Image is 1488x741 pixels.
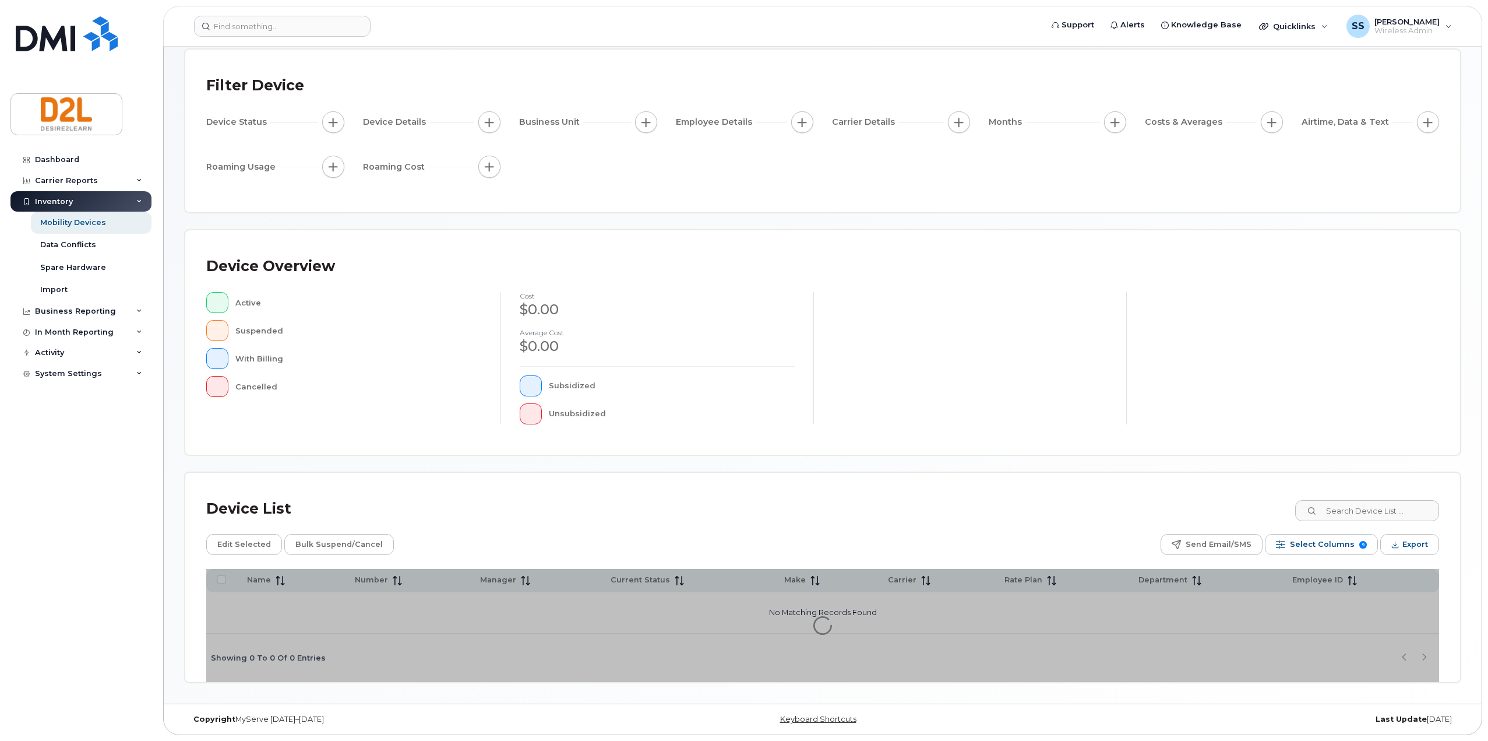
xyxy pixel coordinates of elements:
span: Roaming Usage [206,161,279,173]
div: MyServe [DATE]–[DATE] [185,715,610,724]
div: Shelemiah Sotelo [1338,15,1460,38]
a: Knowledge Base [1153,13,1250,37]
span: Months [989,116,1025,128]
div: Suspended [235,320,482,341]
div: $0.00 [520,300,795,319]
button: Export [1380,534,1439,555]
button: Send Email/SMS [1161,534,1263,555]
strong: Last Update [1376,715,1427,724]
div: Device Overview [206,251,335,282]
input: Search Device List ... [1295,500,1439,521]
a: Alerts [1102,13,1153,37]
span: Edit Selected [217,536,271,553]
a: Keyboard Shortcuts [780,715,856,724]
input: Find something... [194,16,371,37]
span: Carrier Details [832,116,898,128]
span: Employee Details [676,116,756,128]
span: Device Details [363,116,429,128]
span: Bulk Suspend/Cancel [295,536,383,553]
div: $0.00 [520,336,795,356]
button: Edit Selected [206,534,282,555]
button: Bulk Suspend/Cancel [284,534,394,555]
span: Send Email/SMS [1186,536,1251,553]
span: Select Columns [1290,536,1355,553]
span: [PERSON_NAME] [1374,17,1440,26]
span: Wireless Admin [1374,26,1440,36]
span: Quicklinks [1273,22,1316,31]
span: Costs & Averages [1145,116,1226,128]
h4: Average cost [520,329,795,336]
span: SS [1352,19,1364,33]
span: Export [1402,536,1428,553]
span: Business Unit [519,116,583,128]
div: With Billing [235,348,482,369]
span: Support [1062,19,1094,31]
a: Support [1043,13,1102,37]
button: Select Columns 9 [1265,534,1378,555]
div: Quicklinks [1251,15,1336,38]
div: Active [235,292,482,313]
span: Device Status [206,116,270,128]
span: Alerts [1120,19,1145,31]
span: Knowledge Base [1171,19,1242,31]
span: 9 [1359,541,1367,549]
div: [DATE] [1035,715,1461,724]
div: Subsidized [549,375,795,396]
span: Roaming Cost [363,161,428,173]
div: Device List [206,494,291,524]
div: Cancelled [235,376,482,397]
div: Unsubsidized [549,403,795,424]
h4: cost [520,292,795,300]
strong: Copyright [193,715,235,724]
div: Filter Device [206,71,304,101]
span: Airtime, Data & Text [1302,116,1392,128]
